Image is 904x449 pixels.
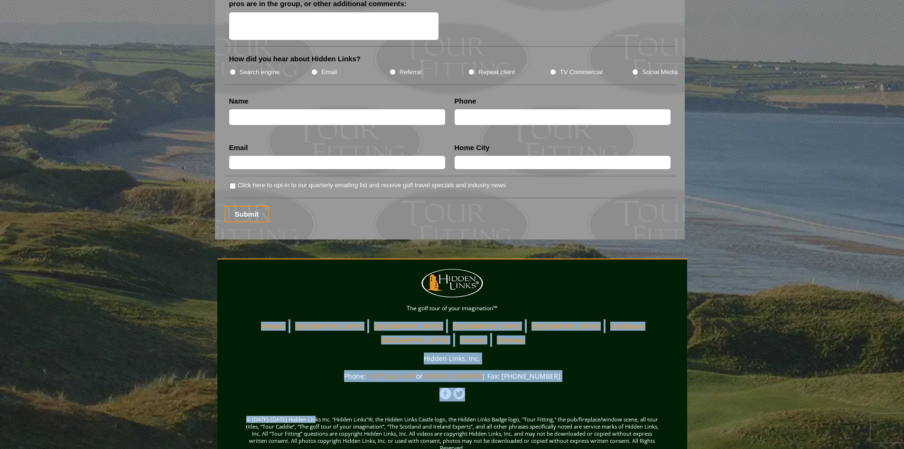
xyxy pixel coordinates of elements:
[606,319,648,333] a: Caribbean
[369,319,446,333] a: [GEOGRAPHIC_DATA]
[455,333,490,347] a: Contact
[642,67,678,77] label: Social Media
[290,319,367,333] a: [GEOGRAPHIC_DATA]
[240,67,280,77] label: Search engine
[439,388,451,400] img: Facebook
[220,370,685,382] p: Phone: or | Fax: [PHONE_NUMBER]
[238,181,506,190] label: Click here to opt-in to our quarterly emailing list and receive golf travel specials and industry...
[321,67,337,77] label: Email
[455,96,476,106] label: Phone
[455,143,490,153] label: Home City
[224,206,270,222] input: Submit
[220,303,685,314] p: The golf tour of your imagination™
[400,67,422,77] label: Referral
[478,67,515,77] label: Repeat client
[256,319,289,333] a: Ireland
[376,333,453,347] a: [GEOGRAPHIC_DATA]
[220,353,685,364] p: Hidden Links, Inc.
[448,319,525,333] a: [GEOGRAPHIC_DATA]
[229,143,248,153] label: Email
[453,388,465,400] img: Twitter
[366,372,416,381] a: 1-877-GOLF-067
[492,333,528,347] a: Sitemap
[560,67,603,77] label: TV Commercial
[229,54,361,64] label: How did you hear about Hidden Links?
[229,96,249,106] label: Name
[423,372,482,381] a: [PHONE_NUMBER]
[527,319,604,333] a: [GEOGRAPHIC_DATA]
